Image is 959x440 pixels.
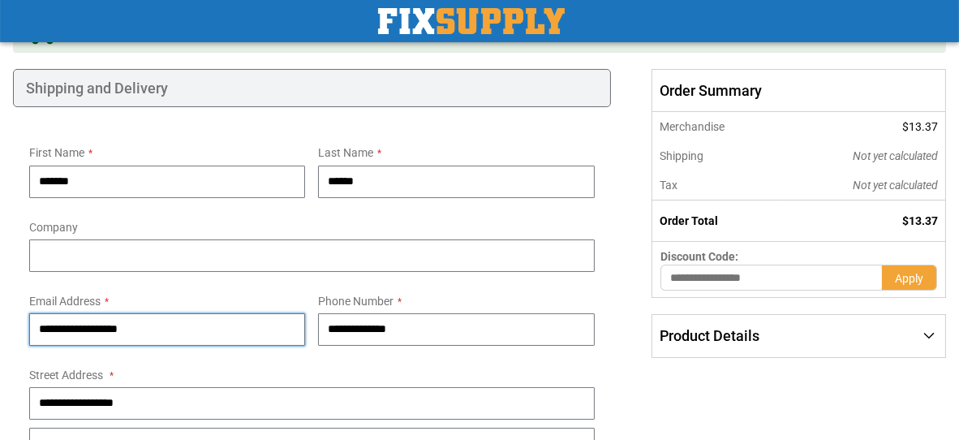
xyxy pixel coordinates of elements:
[660,214,718,227] strong: Order Total
[652,170,782,201] th: Tax
[29,295,101,308] span: Email Address
[652,112,782,141] th: Merchandise
[853,149,938,162] span: Not yet calculated
[853,179,938,192] span: Not yet calculated
[660,250,738,263] span: Discount Code:
[29,221,78,234] span: Company
[378,8,565,34] img: Fix Industrial Supply
[29,369,103,382] span: Street Address
[660,149,703,162] span: Shipping
[902,120,938,133] span: $13.37
[318,295,393,308] span: Phone Number
[29,146,84,159] span: First Name
[882,265,937,291] button: Apply
[902,214,938,227] span: $13.37
[895,272,923,285] span: Apply
[660,327,759,344] span: Product Details
[652,69,946,113] span: Order Summary
[13,69,611,108] div: Shipping and Delivery
[318,146,373,159] span: Last Name
[378,8,565,34] a: store logo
